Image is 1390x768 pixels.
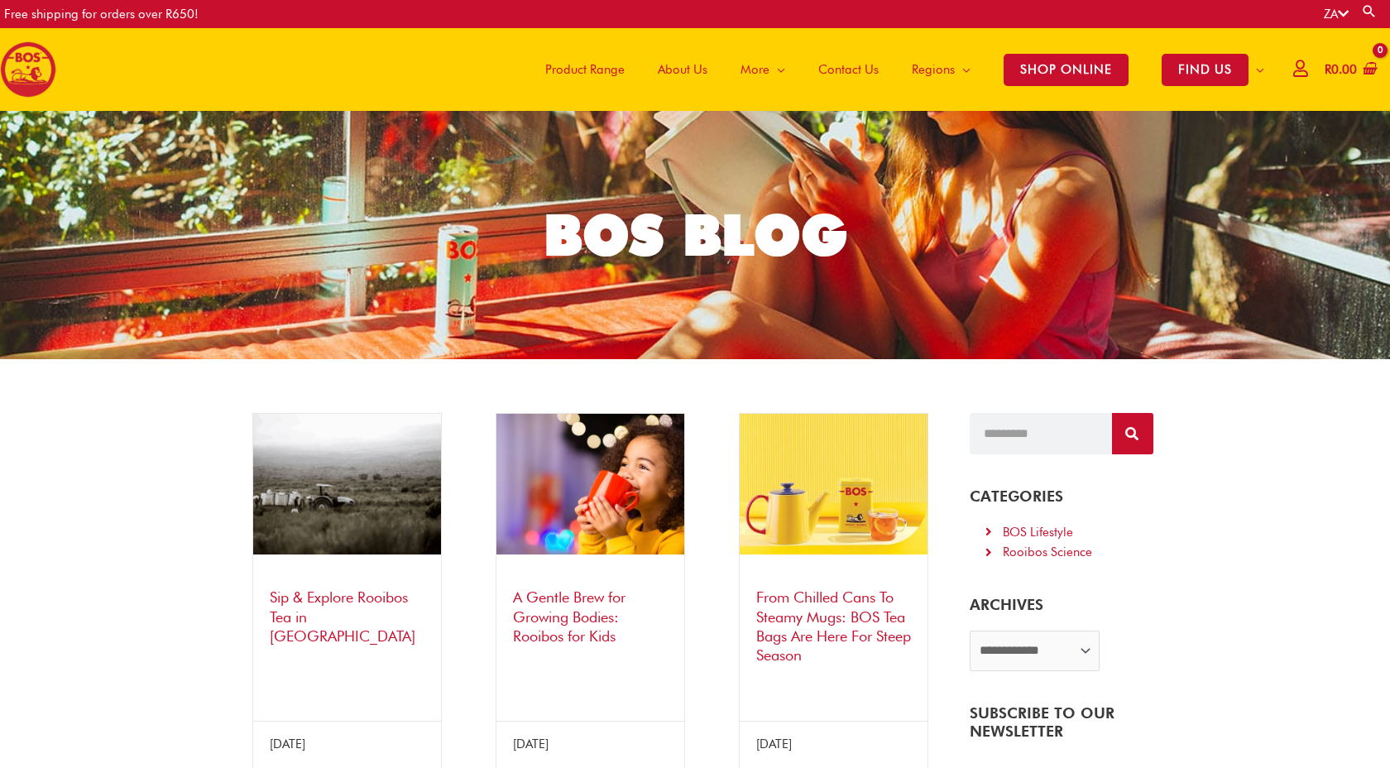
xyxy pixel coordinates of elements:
a: BOS Lifestyle [982,522,1140,543]
a: Search button [1361,3,1378,19]
a: Sip & Explore Rooibos Tea in [GEOGRAPHIC_DATA] [270,588,415,645]
a: Contact Us [802,28,895,111]
img: rooibos tea [253,414,441,554]
div: Rooibos Science [1003,542,1092,563]
span: R [1325,62,1331,77]
a: ZA [1324,7,1349,22]
h5: ARCHIVES [970,596,1153,614]
a: From Chilled Cans To Steamy Mugs: BOS Tea Bags Are Here For Steep Season [756,588,911,664]
a: Product Range [529,28,641,111]
img: bos tea variety pack – the perfect rooibos gift [740,414,927,554]
span: [DATE] [756,737,792,751]
h4: SUBSCRIBE TO OUR NEWSLETTER [970,704,1153,740]
span: Regions [912,45,955,94]
bdi: 0.00 [1325,62,1357,77]
div: BOS Lifestyle [1003,522,1073,543]
a: More [724,28,802,111]
span: Contact Us [818,45,879,94]
span: Product Range [545,45,625,94]
button: Search [1112,413,1153,454]
h4: CATEGORIES [970,487,1153,506]
span: FIND US [1162,54,1249,86]
a: Regions [895,28,987,111]
span: More [741,45,769,94]
img: cute little girl with cup of rooibos [496,414,684,554]
a: About Us [641,28,724,111]
span: [DATE] [270,737,305,751]
nav: Site Navigation [516,28,1281,111]
a: A Gentle Brew for Growing Bodies: Rooibos for Kids [513,588,625,645]
a: View Shopping Cart, empty [1321,51,1378,89]
span: SHOP ONLINE [1004,54,1129,86]
a: Rooibos Science [982,542,1140,563]
h1: BOS BLOG [242,196,1149,274]
a: SHOP ONLINE [987,28,1145,111]
span: About Us [658,45,707,94]
span: [DATE] [513,737,549,751]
